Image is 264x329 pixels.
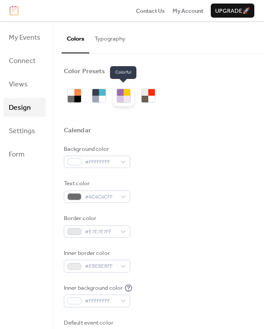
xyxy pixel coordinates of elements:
[64,179,128,188] div: Text color
[4,28,46,47] a: My Events
[4,145,46,164] a: Form
[9,148,25,161] span: Form
[136,7,165,15] span: Contact Us
[9,78,28,91] span: Views
[85,158,116,167] span: #FFFFFFFF
[9,101,31,115] span: Design
[4,98,46,117] a: Design
[110,66,136,79] span: Colorful
[211,4,254,18] button: Upgrade🚀
[64,284,123,292] div: Inner background color
[4,75,46,93] a: Views
[9,31,40,45] span: My Events
[64,249,128,258] div: Inner border color
[85,297,116,306] span: #FFFFFFFF
[136,6,165,15] a: Contact Us
[64,67,105,76] div: Color Presets
[85,193,116,202] span: #6C6C6CFF
[85,262,116,271] span: #EBEBEBFF
[10,6,18,15] img: logo
[64,145,128,153] div: Background color
[215,7,250,15] span: Upgrade 🚀
[89,21,131,52] button: Typography
[85,228,116,236] span: #E7E7E7FF
[9,124,35,138] span: Settings
[4,121,46,140] a: Settings
[62,21,89,53] button: Colors
[172,7,203,15] span: My Account
[64,318,128,327] div: Default event color
[64,126,91,135] div: Calendar
[64,214,128,223] div: Border color
[172,6,203,15] a: My Account
[4,51,46,70] a: Connect
[9,54,36,68] span: Connect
